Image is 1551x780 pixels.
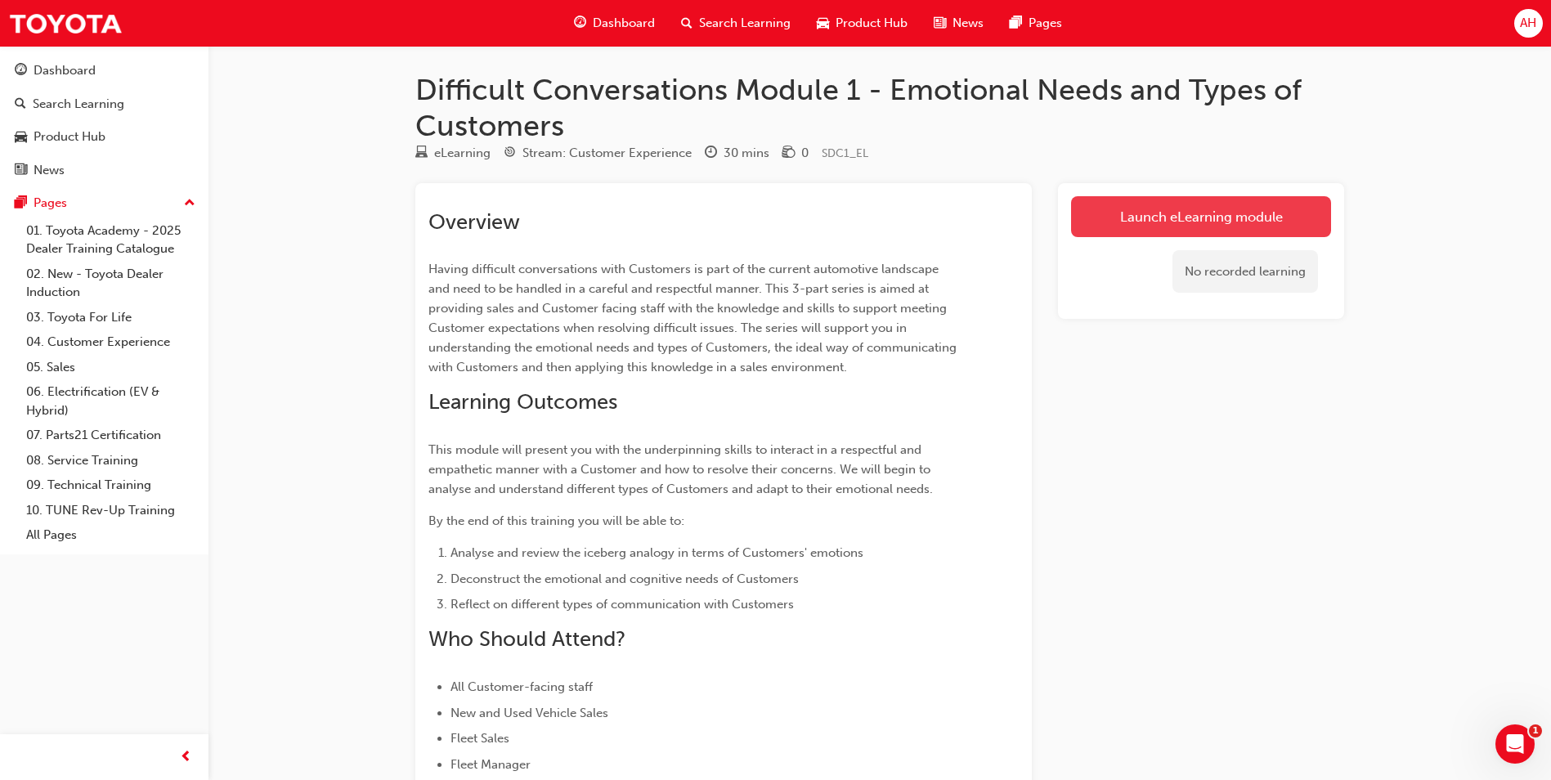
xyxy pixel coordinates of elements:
[921,7,997,40] a: news-iconNews
[434,144,491,163] div: eLearning
[574,13,586,34] span: guage-icon
[20,379,202,423] a: 06. Electrification (EV & Hybrid)
[15,64,27,78] span: guage-icon
[782,146,795,161] span: money-icon
[180,747,192,768] span: prev-icon
[15,130,27,145] span: car-icon
[593,14,655,33] span: Dashboard
[782,143,809,164] div: Price
[801,144,809,163] div: 0
[817,13,829,34] span: car-icon
[724,144,769,163] div: 30 mins
[415,143,491,164] div: Type
[15,196,27,211] span: pages-icon
[20,218,202,262] a: 01. Toyota Academy - 2025 Dealer Training Catalogue
[428,626,625,652] span: Who Should Attend?
[504,143,692,164] div: Stream
[20,498,202,523] a: 10. TUNE Rev-Up Training
[1495,724,1535,764] iframe: Intercom live chat
[415,72,1344,143] h1: Difficult Conversations Module 1 - Emotional Needs and Types of Customers
[428,389,617,415] span: Learning Outcomes
[705,146,717,161] span: clock-icon
[1172,250,1318,294] div: No recorded learning
[7,188,202,218] button: Pages
[804,7,921,40] a: car-iconProduct Hub
[428,209,520,235] span: Overview
[451,572,799,586] span: Deconstruct the emotional and cognitive needs of Customers
[7,56,202,86] a: Dashboard
[20,448,202,473] a: 08. Service Training
[20,522,202,548] a: All Pages
[1520,14,1536,33] span: AH
[34,128,105,146] div: Product Hub
[7,89,202,119] a: Search Learning
[561,7,668,40] a: guage-iconDashboard
[451,679,593,694] span: All Customer-facing staff
[15,164,27,178] span: news-icon
[822,146,868,160] span: Learning resource code
[1029,14,1062,33] span: Pages
[451,757,531,772] span: Fleet Manager
[836,14,908,33] span: Product Hub
[451,731,509,746] span: Fleet Sales
[8,5,123,42] img: Trak
[934,13,946,34] span: news-icon
[451,597,794,612] span: Reflect on different types of communication with Customers
[20,473,202,498] a: 09. Technical Training
[1010,13,1022,34] span: pages-icon
[34,61,96,80] div: Dashboard
[1514,9,1543,38] button: AH
[33,95,124,114] div: Search Learning
[20,262,202,305] a: 02. New - Toyota Dealer Induction
[1071,196,1331,237] a: Launch eLearning module
[20,355,202,380] a: 05. Sales
[428,442,934,496] span: This module will present you with the underpinning skills to interact in a respectful and empathe...
[20,329,202,355] a: 04. Customer Experience
[681,13,693,34] span: search-icon
[1529,724,1542,737] span: 1
[7,52,202,188] button: DashboardSearch LearningProduct HubNews
[184,193,195,214] span: up-icon
[20,305,202,330] a: 03. Toyota For Life
[522,144,692,163] div: Stream: Customer Experience
[953,14,984,33] span: News
[34,194,67,213] div: Pages
[415,146,428,161] span: learningResourceType_ELEARNING-icon
[997,7,1075,40] a: pages-iconPages
[451,706,608,720] span: New and Used Vehicle Sales
[7,155,202,186] a: News
[504,146,516,161] span: target-icon
[428,513,684,528] span: By the end of this training you will be able to:
[20,423,202,448] a: 07. Parts21 Certification
[451,545,863,560] span: Analyse and review the iceberg analogy in terms of Customers' emotions
[34,161,65,180] div: News
[428,262,960,374] span: Having difficult conversations with Customers is part of the current automotive landscape and nee...
[705,143,769,164] div: Duration
[15,97,26,112] span: search-icon
[699,14,791,33] span: Search Learning
[668,7,804,40] a: search-iconSearch Learning
[7,122,202,152] a: Product Hub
